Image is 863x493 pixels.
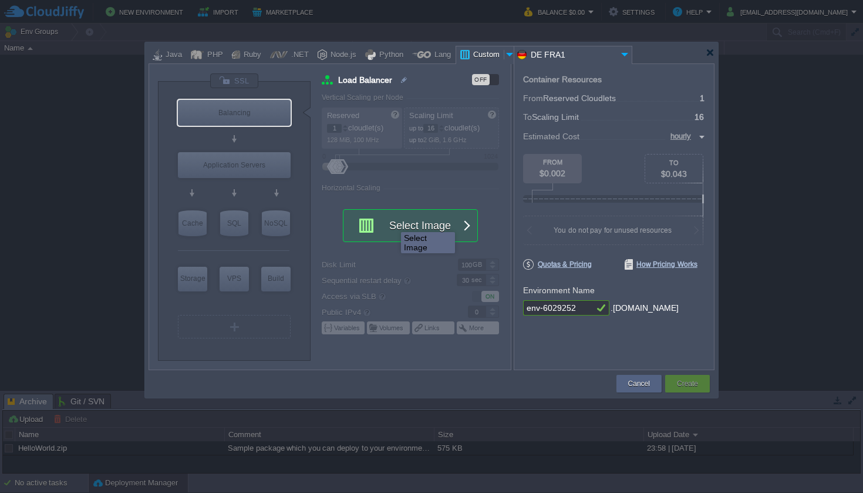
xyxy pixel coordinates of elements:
div: SQL [220,210,248,236]
div: Select Image [404,233,452,252]
div: Ruby [240,46,261,64]
div: Application Servers [178,152,291,178]
div: Storage [178,267,207,290]
div: Custom [470,46,504,64]
div: Lang [431,46,451,64]
span: How Pricing Works [625,259,697,270]
div: Container Resources [523,75,602,84]
div: Load Balancer [178,100,291,126]
button: Cancel [628,378,650,390]
label: Environment Name [523,286,595,295]
div: Java [162,46,182,64]
div: Balancing [178,100,291,126]
div: .[DOMAIN_NAME] [611,300,679,316]
span: Quotas & Pricing [523,259,592,270]
div: OFF [472,74,490,85]
button: Create [677,378,698,390]
div: PHP [204,46,223,64]
iframe: chat widget [814,446,851,481]
div: Python [376,46,403,64]
div: Node.js [327,46,356,64]
div: NoSQL [262,210,290,236]
div: VPS [220,267,249,290]
div: NoSQL Databases [262,210,290,236]
div: .NET [288,46,309,64]
div: Build Node [261,267,291,291]
div: Build [261,267,291,290]
div: Create New Layer [178,315,291,338]
div: Cache [178,210,207,236]
div: SQL Databases [220,210,248,236]
div: Storage Containers [178,267,207,291]
button: Select Image [351,210,457,242]
div: Elastic VPS [220,267,249,291]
